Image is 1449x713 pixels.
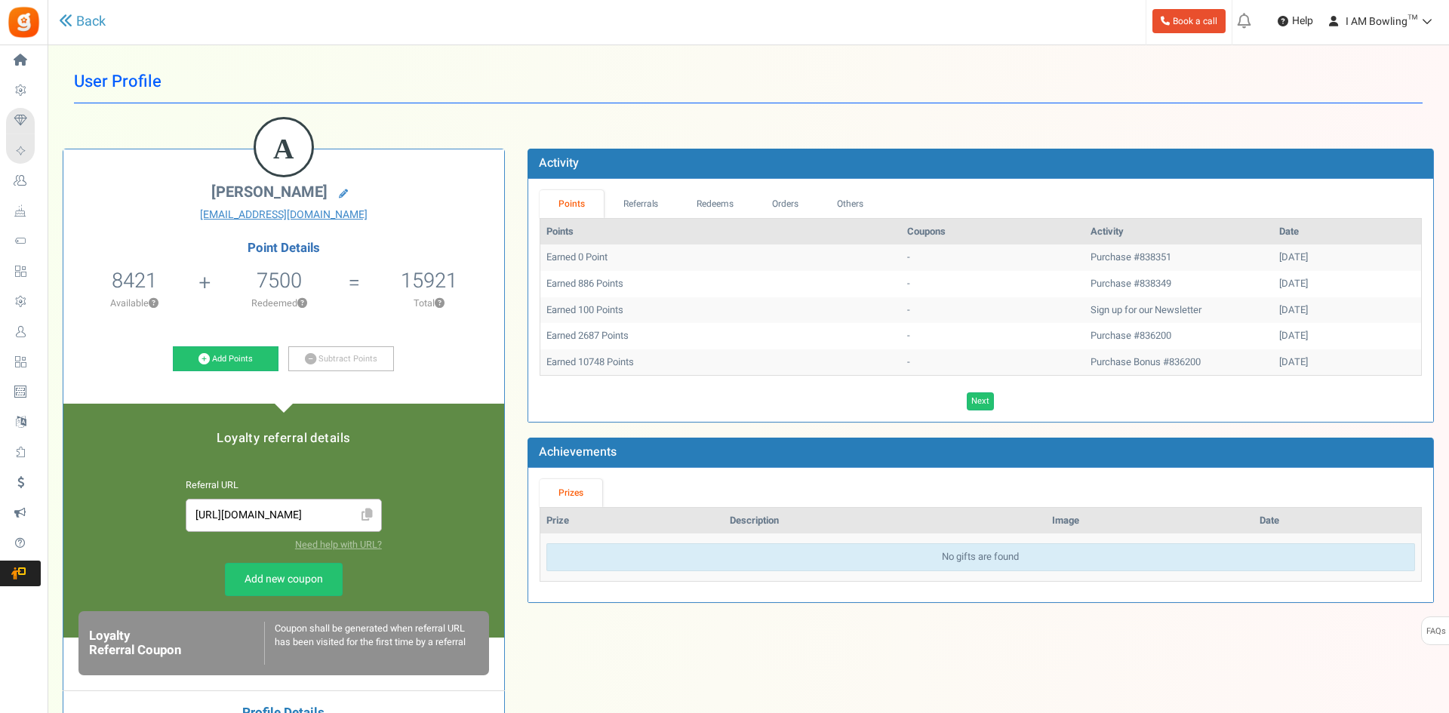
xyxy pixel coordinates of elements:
[540,349,902,376] td: Earned 10748 Points
[401,269,457,292] h5: 15921
[256,119,312,178] figcaption: A
[1084,323,1273,349] td: Purchase #836200
[186,481,382,491] h6: Referral URL
[540,244,902,271] td: Earned 0 Point
[546,543,1415,571] div: No gifts are found
[1426,617,1446,646] span: FAQs
[1254,508,1421,534] th: Date
[7,5,41,39] img: Gratisfaction
[288,346,394,372] a: Subtract Points
[112,266,157,296] span: 8421
[678,190,753,218] a: Redeems
[71,297,198,310] p: Available
[211,181,328,203] span: [PERSON_NAME]
[539,443,617,461] b: Achievements
[540,271,902,297] td: Earned 886 Points
[540,190,605,218] a: Points
[1084,219,1273,245] th: Activity
[540,323,902,349] td: Earned 2687 Points
[1279,329,1415,343] div: [DATE]
[355,502,380,529] span: Click to Copy
[1273,219,1421,245] th: Date
[540,479,603,507] a: Prizes
[435,299,445,309] button: ?
[63,241,504,255] h4: Point Details
[89,629,264,657] h6: Loyalty Referral Coupon
[540,219,902,245] th: Points
[149,299,158,309] button: ?
[78,432,489,445] h5: Loyalty referral details
[901,323,1084,349] td: -
[1279,355,1415,370] div: [DATE]
[901,297,1084,324] td: -
[1046,508,1254,534] th: Image
[540,297,902,324] td: Earned 100 Points
[74,60,1423,103] h1: User Profile
[1084,244,1273,271] td: Purchase #838351
[257,269,302,292] h5: 7500
[901,244,1084,271] td: -
[540,508,724,534] th: Prize
[539,154,579,172] b: Activity
[1152,9,1226,33] a: Book a call
[817,190,882,218] a: Others
[213,297,347,310] p: Redeemed
[297,299,307,309] button: ?
[901,349,1084,376] td: -
[264,622,478,665] div: Coupon shall be generated when referral URL has been visited for the first time by a referral
[225,563,343,596] a: Add new coupon
[1084,349,1273,376] td: Purchase Bonus #836200
[75,207,493,223] a: [EMAIL_ADDRESS][DOMAIN_NAME]
[361,297,497,310] p: Total
[173,346,278,372] a: Add Points
[1272,9,1319,33] a: Help
[1346,14,1417,29] span: I AM Bowling™
[753,190,818,218] a: Orders
[724,508,1047,534] th: Description
[1279,277,1415,291] div: [DATE]
[1279,250,1415,265] div: [DATE]
[1084,271,1273,297] td: Purchase #838349
[967,392,994,410] a: Next
[295,538,382,552] a: Need help with URL?
[1084,297,1273,324] td: Sign up for our Newsletter
[1288,14,1313,29] span: Help
[901,271,1084,297] td: -
[1279,303,1415,318] div: [DATE]
[604,190,678,218] a: Referrals
[901,219,1084,245] th: Coupons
